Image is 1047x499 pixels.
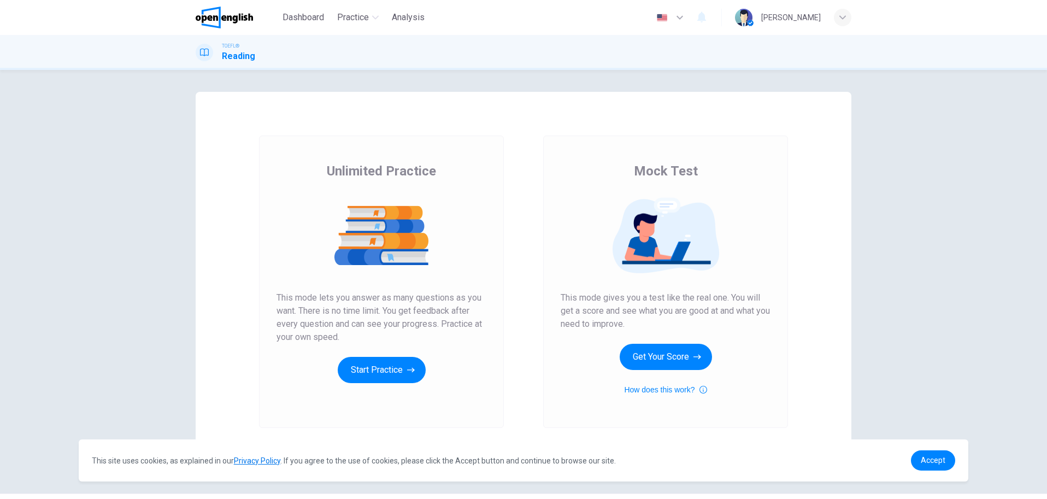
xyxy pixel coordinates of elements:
span: Dashboard [283,11,324,24]
button: Analysis [387,8,429,27]
img: en [655,14,669,22]
span: Unlimited Practice [327,162,436,180]
button: Get Your Score [620,344,712,370]
a: Privacy Policy [234,456,280,465]
a: OpenEnglish logo [196,7,278,28]
button: Start Practice [338,357,426,383]
button: How does this work? [624,383,707,396]
div: cookieconsent [79,439,969,482]
span: Analysis [392,11,425,24]
span: Accept [921,456,945,465]
div: [PERSON_NAME] [761,11,821,24]
h1: Reading [222,50,255,63]
span: TOEFL® [222,42,239,50]
button: Practice [333,8,383,27]
img: OpenEnglish logo [196,7,253,28]
a: dismiss cookie message [911,450,955,471]
span: This mode gives you a test like the real one. You will get a score and see what you are good at a... [561,291,770,331]
span: Mock Test [634,162,698,180]
img: Profile picture [735,9,752,26]
button: Dashboard [278,8,328,27]
span: This site uses cookies, as explained in our . If you agree to the use of cookies, please click th... [92,456,616,465]
span: This mode lets you answer as many questions as you want. There is no time limit. You get feedback... [277,291,486,344]
span: Practice [337,11,369,24]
